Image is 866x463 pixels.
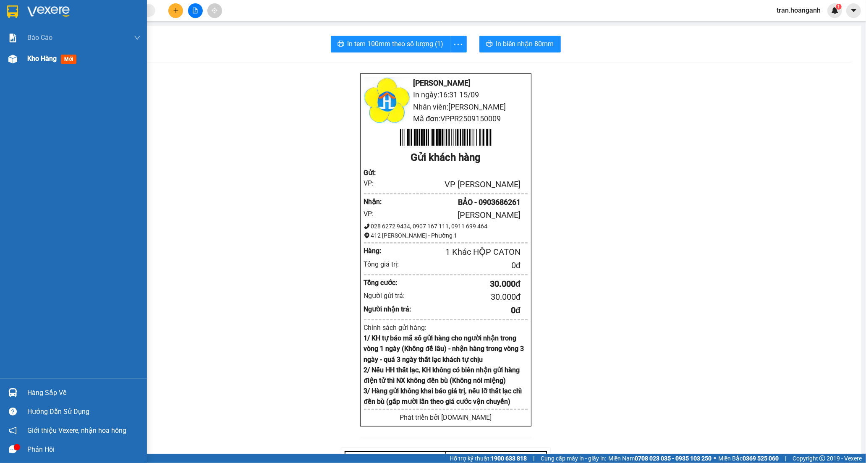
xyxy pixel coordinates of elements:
[364,89,528,101] li: In ngày: 16:31 15/09
[61,55,76,64] span: mới
[9,426,17,434] span: notification
[80,26,148,36] div: BẢO
[6,53,76,63] div: 30.000
[364,322,528,333] div: Chính sách gửi hàng:
[364,246,398,256] div: Hàng:
[364,101,528,113] li: Nhân viên: [PERSON_NAME]
[450,454,527,463] span: Hỗ trợ kỹ thuật:
[364,178,385,188] div: VP:
[364,209,385,219] div: VP:
[27,443,141,456] div: Phản hồi
[364,77,528,89] li: [PERSON_NAME]
[411,259,521,272] div: 0 đ
[635,455,712,462] strong: 0708 023 035 - 0935 103 250
[846,3,861,18] button: caret-down
[364,223,370,229] span: phone
[533,454,534,463] span: |
[364,167,385,178] div: Gửi :
[411,277,521,290] div: 30.000 đ
[80,7,100,16] span: Nhận:
[188,3,203,18] button: file-add
[836,4,842,10] sup: 1
[384,209,521,222] div: [PERSON_NAME]
[496,39,554,49] span: In biên nhận 80mm
[364,259,412,269] div: Tổng giá trị:
[8,55,17,63] img: warehouse-icon
[718,454,779,463] span: Miền Bắc
[384,178,521,191] div: VP [PERSON_NAME]
[714,457,716,460] span: ⚪️
[364,412,528,423] div: Phát triển bởi [DOMAIN_NAME]
[450,39,466,50] span: more
[348,39,444,49] span: In tem 100mm theo số lượng (1)
[608,454,712,463] span: Miền Nam
[212,8,217,13] span: aim
[364,150,528,166] div: Gửi khách hàng
[541,454,606,463] span: Cung cấp máy in - giấy in:
[8,388,17,397] img: warehouse-icon
[27,32,52,43] span: Báo cáo
[338,40,344,48] span: printer
[27,405,141,418] div: Hướng dẫn sử dụng
[364,77,410,123] img: logo.jpg
[27,425,126,436] span: Giới thiệu Vexere, nhận hoa hồng
[364,387,522,405] strong: 3/ Hàng gửi không khai báo giá trị, nếu lỡ thất lạc chỉ đền bù (gấp mười lần theo giá cước vận ch...
[9,445,17,453] span: message
[80,7,148,26] div: [PERSON_NAME]
[486,40,493,48] span: printer
[785,454,786,463] span: |
[331,36,450,52] button: printerIn tem 100mm theo số lượng (1)
[27,55,57,63] span: Kho hàng
[743,455,779,462] strong: 0369 525 060
[7,8,20,17] span: Gửi:
[364,113,528,125] li: Mã đơn: VPPR2509150009
[831,7,839,14] img: icon-new-feature
[6,54,19,63] span: CR :
[364,231,528,240] div: 412 [PERSON_NAME] - Phường 1
[364,277,412,288] div: Tổng cước:
[173,8,179,13] span: plus
[770,5,827,16] span: tran.hoanganh
[9,408,17,416] span: question-circle
[7,7,74,27] div: VP [PERSON_NAME]
[384,196,521,208] div: BẢO - 0903686261
[8,34,17,42] img: solution-icon
[411,304,521,317] div: 0 đ
[479,36,561,52] button: printerIn biên nhận 80mm
[364,233,370,238] span: environment
[134,34,141,41] span: down
[364,290,412,301] div: Người gửi trả:
[364,304,412,314] div: Người nhận trả:
[27,387,141,399] div: Hàng sắp về
[207,3,222,18] button: aim
[819,455,825,461] span: copyright
[411,290,521,303] div: 30.000 đ
[398,246,521,259] div: 1 Khác HỘP CATON
[450,36,467,52] button: more
[850,7,858,14] span: caret-down
[80,36,148,48] div: 0903686261
[364,366,520,385] strong: 2/ Nếu HH thất lạc, KH không có biên nhận gửi hàng điện tử thì NX không đền bù (Không nói miệng)
[491,455,527,462] strong: 1900 633 818
[837,4,840,10] span: 1
[364,222,528,231] div: 028 6272 9434, 0907 167 111, 0911 699 464
[192,8,198,13] span: file-add
[364,334,524,363] strong: 1/ KH tự báo mã số gửi hàng cho người nhận trong vòng 1 ngày (Không để lâu) - nhận hàng trong vòn...
[168,3,183,18] button: plus
[364,196,385,207] div: Nhận :
[7,5,18,18] img: logo-vxr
